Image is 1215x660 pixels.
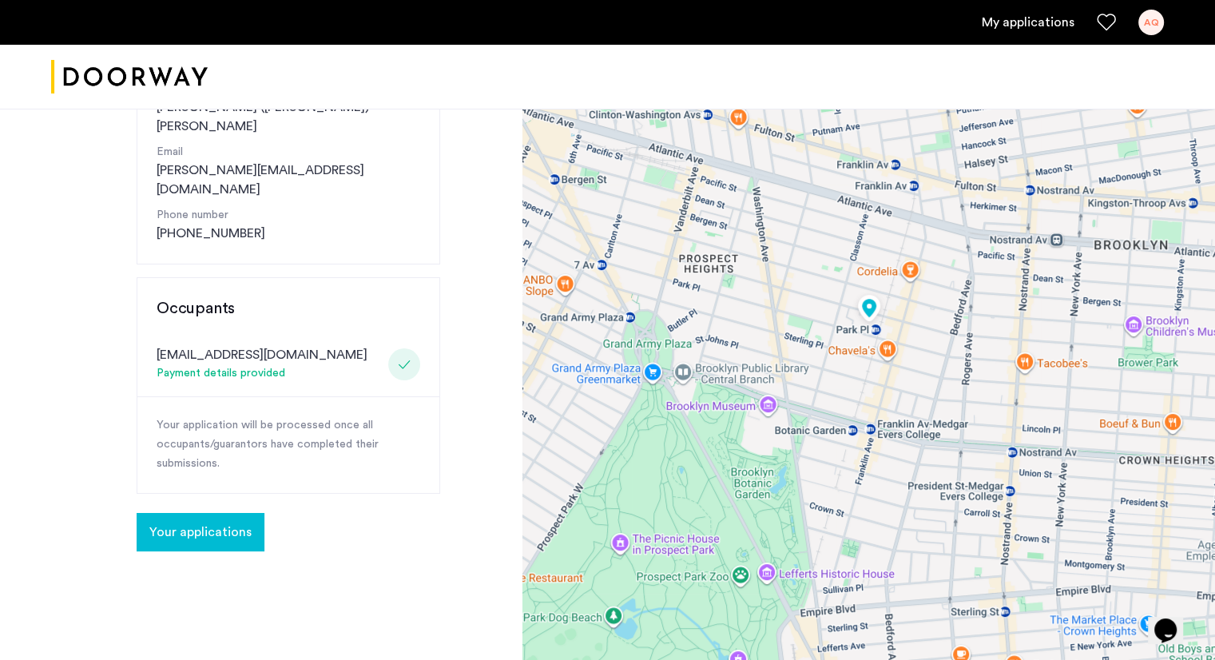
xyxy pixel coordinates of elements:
[137,513,264,551] button: button
[157,345,367,364] div: [EMAIL_ADDRESS][DOMAIN_NAME]
[51,47,208,107] img: logo
[157,416,420,474] p: Your application will be processed once all occupants/guarantors have completed their submissions.
[137,526,264,539] cazamio-button: Go to application
[157,224,265,243] a: [PHONE_NUMBER]
[149,523,252,542] span: Your applications
[1097,13,1116,32] a: Favorites
[157,207,420,224] p: Phone number
[157,144,420,161] p: Email
[1138,10,1164,35] div: AQ
[982,13,1074,32] a: My application
[1148,596,1199,644] iframe: chat widget
[157,161,420,199] a: [PERSON_NAME][EMAIL_ADDRESS][DOMAIN_NAME]
[157,364,367,384] div: Payment details provided
[157,297,420,320] h3: Occupants
[51,47,208,107] a: Cazamio logo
